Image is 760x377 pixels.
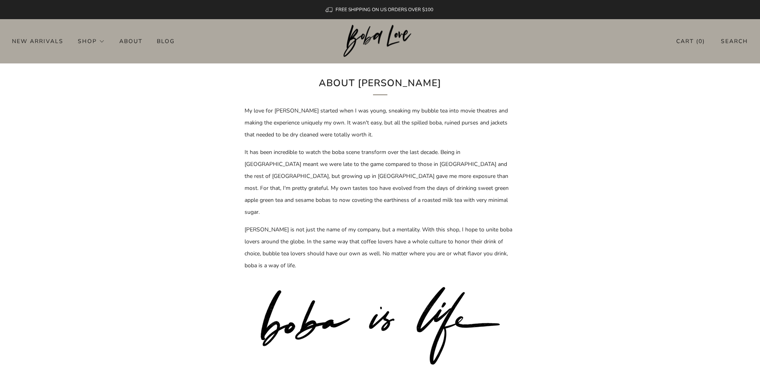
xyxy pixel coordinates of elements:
[12,35,63,47] a: New Arrivals
[119,35,142,47] a: About
[699,38,703,45] items-count: 0
[343,25,417,58] a: Boba Love
[721,35,748,48] a: Search
[343,25,417,57] img: Boba Love
[245,146,516,218] p: It has been incredible to watch the boba scene transform over the last decade. Being in [GEOGRAPH...
[245,224,516,272] p: [PERSON_NAME] is not just the name of my company, but a mentality. With this shop, I hope to unit...
[261,287,500,365] img: boba is life
[78,35,105,47] a: Shop
[336,6,433,13] span: FREE SHIPPING ON US ORDERS OVER $100
[249,75,512,95] h1: About [PERSON_NAME]
[157,35,175,47] a: Blog
[245,105,516,141] p: My love for [PERSON_NAME] started when I was young, sneaking my bubble tea into movie theatres an...
[676,35,705,48] a: Cart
